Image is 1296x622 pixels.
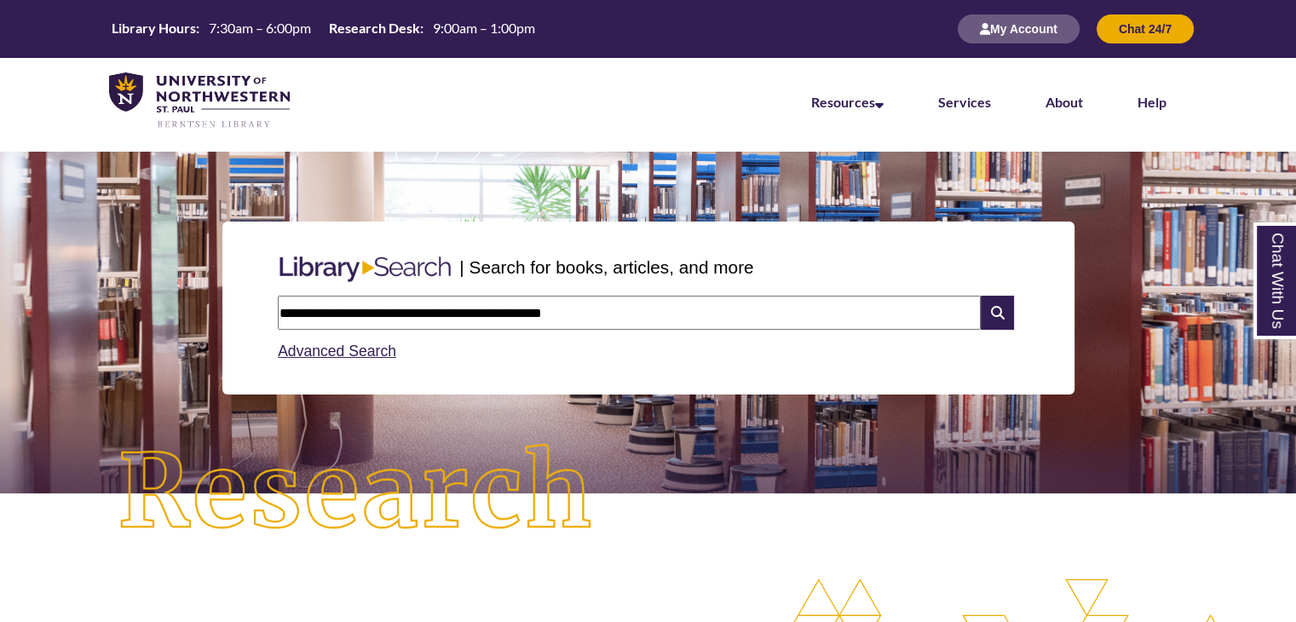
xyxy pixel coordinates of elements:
[1097,14,1194,43] button: Chat 24/7
[811,94,884,110] a: Resources
[433,20,535,36] span: 9:00am – 1:00pm
[278,343,396,360] a: Advanced Search
[1045,94,1083,110] a: About
[322,19,426,37] th: Research Desk:
[938,94,991,110] a: Services
[105,19,542,39] a: Hours Today
[105,19,202,37] th: Library Hours:
[981,296,1013,330] i: Search
[1138,94,1166,110] a: Help
[109,72,290,130] img: UNWSP Library Logo
[271,250,459,289] img: Libary Search
[958,21,1080,36] a: My Account
[209,20,311,36] span: 7:30am – 6:00pm
[459,254,753,280] p: | Search for books, articles, and more
[105,19,542,37] table: Hours Today
[1097,21,1194,36] a: Chat 24/7
[958,14,1080,43] button: My Account
[65,391,648,594] img: Research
